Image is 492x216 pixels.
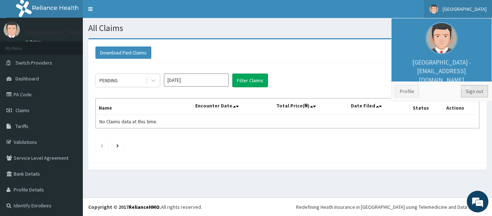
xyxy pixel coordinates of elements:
[116,142,119,149] a: Next page
[429,5,438,14] img: User Image
[395,85,419,97] a: Profile
[15,107,30,114] span: Claims
[100,142,103,149] a: Previous page
[25,29,85,36] p: [GEOGRAPHIC_DATA]
[118,4,135,21] div: Minimize live chat window
[296,203,487,211] div: Redefining Heath Insurance in [GEOGRAPHIC_DATA] using Telemedicine and Data Science!
[13,36,29,54] img: d_794563401_company_1708531726252_794563401
[395,84,488,91] small: Member since [DATE] 5:47:24 AM
[232,74,268,87] button: Filter Claims
[95,47,151,59] button: Download Paid Claims
[15,59,52,66] span: Switch Providers
[4,141,137,167] textarea: Type your message and hit 'Enter'
[443,98,479,115] th: Actions
[4,22,20,38] img: User Image
[37,40,121,50] div: Chat with us now
[443,6,487,12] span: [GEOGRAPHIC_DATA]
[192,98,273,115] th: Encounter Date
[164,74,229,87] input: Select Month and Year
[96,98,192,115] th: Name
[348,98,410,115] th: Date Filed
[15,75,39,82] span: Dashboard
[88,204,161,210] strong: Copyright © 2017 .
[273,98,348,115] th: Total Price(₦)
[42,63,99,136] span: We're online!
[99,77,118,84] div: PENDING
[15,123,28,129] span: Tariffs
[461,85,488,97] a: Sign out
[129,204,160,210] a: RelianceHMO
[88,23,487,33] h1: All Claims
[410,98,443,115] th: Status
[83,198,492,216] footer: All rights reserved.
[25,39,43,44] a: Online
[425,22,458,54] img: User Image
[395,58,488,91] p: [GEOGRAPHIC_DATA] - [EMAIL_ADDRESS][DOMAIN_NAME]
[99,118,157,125] span: No Claims data at this time.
